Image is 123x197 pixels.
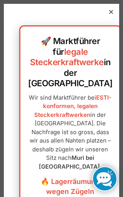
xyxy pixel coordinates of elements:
[28,177,113,197] h3: 🔥 Lagerräumung wegen Zügeln
[39,154,100,170] strong: Muri bei [GEOGRAPHIC_DATA]
[28,94,113,171] p: Wir sind Marktführer bei in der [GEOGRAPHIC_DATA]. Die Nachfrage ist so gross, dass wir aus allen...
[30,47,104,67] a: legale Steckerkraftwerke
[28,36,113,89] h2: 🚀 Marktführer für in der [GEOGRAPHIC_DATA]
[34,94,111,118] a: ESTI-konformen, legalen Steckerkraftwerken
